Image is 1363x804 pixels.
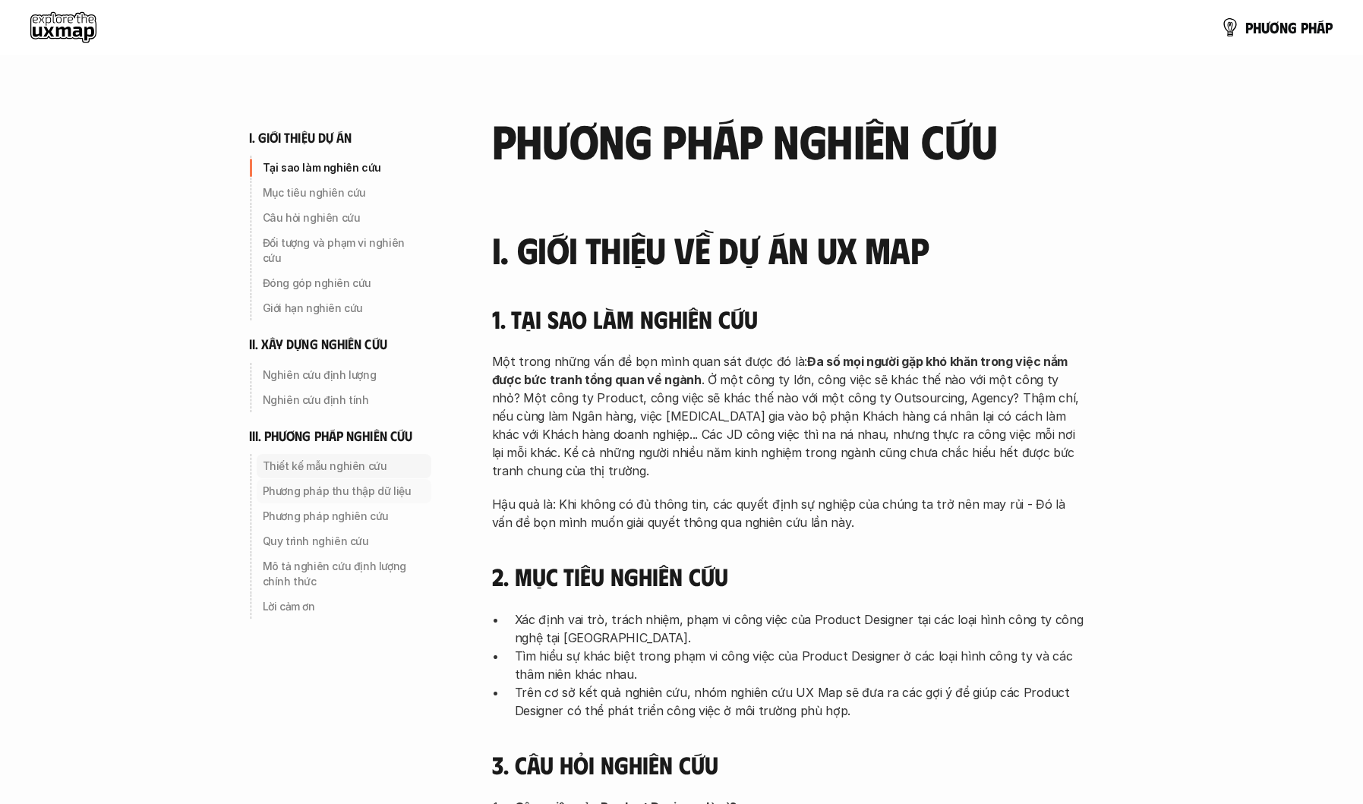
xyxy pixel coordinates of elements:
h3: I. Giới thiệu về dự án UX Map [492,230,1084,270]
a: Câu hỏi nghiên cứu [249,206,431,230]
a: phươngpháp [1221,12,1333,43]
span: n [1279,19,1288,36]
a: Giới hạn nghiên cứu [249,296,431,320]
a: Phương pháp nghiên cứu [249,504,431,528]
p: Mục tiêu nghiên cứu [263,185,425,200]
a: Mô tả nghiên cứu định lượng chính thức [249,554,431,594]
p: Giới hạn nghiên cứu [263,301,425,316]
span: h [1253,19,1261,36]
p: Câu hỏi nghiên cứu [263,210,425,225]
span: g [1288,19,1297,36]
a: Thiết kế mẫu nghiên cứu [249,454,431,478]
p: Xác định vai trò, trách nhiệm, phạm vi công việc của Product Designer tại các loại hình công ty c... [515,610,1084,647]
p: Thiết kế mẫu nghiên cứu [263,459,425,474]
span: h [1308,19,1317,36]
a: Tại sao làm nghiên cứu [249,156,431,180]
h4: 1. Tại sao làm nghiên cứu [492,304,1084,333]
p: Mô tả nghiên cứu định lượng chính thức [263,559,425,589]
span: p [1325,19,1333,36]
p: Phương pháp nghiên cứu [263,509,425,524]
span: ư [1261,19,1270,36]
a: Đóng góp nghiên cứu [249,271,431,295]
p: Quy trình nghiên cứu [263,534,425,549]
p: Nghiên cứu định tính [263,393,425,408]
p: Tại sao làm nghiên cứu [263,160,425,175]
a: Lời cảm ơn [249,594,431,619]
span: á [1317,19,1325,36]
p: Phương pháp thu thập dữ liệu [263,484,425,499]
p: Một trong những vấn đề bọn mình quan sát được đó là: . Ở một công ty lớn, công việc sẽ khác thế n... [492,352,1084,480]
span: p [1245,19,1253,36]
h6: iii. phương pháp nghiên cứu [249,427,413,445]
p: Đóng góp nghiên cứu [263,276,425,291]
span: p [1301,19,1308,36]
a: Đối tượng và phạm vi nghiên cứu [249,231,431,270]
h2: phương pháp nghiên cứu [492,114,1084,166]
a: Mục tiêu nghiên cứu [249,181,431,205]
p: Đối tượng và phạm vi nghiên cứu [263,235,425,266]
p: Tìm hiểu sự khác biệt trong phạm vi công việc của Product Designer ở các loại hình công ty và các... [515,647,1084,683]
a: Nghiên cứu định lượng [249,363,431,387]
h6: i. giới thiệu dự án [249,129,352,147]
p: Nghiên cứu định lượng [263,367,425,383]
a: Nghiên cứu định tính [249,388,431,412]
p: Hậu quả là: Khi không có đủ thông tin, các quyết định sự nghiệp của chúng ta trở nên may rủi - Đó... [492,495,1084,531]
a: Phương pháp thu thập dữ liệu [249,479,431,503]
h4: 2. Mục tiêu nghiên cứu [492,562,1084,591]
span: ơ [1270,19,1279,36]
p: Lời cảm ơn [263,599,425,614]
p: Trên cơ sở kết quả nghiên cứu, nhóm nghiên cứu UX Map sẽ đưa ra các gợi ý để giúp các Product Des... [515,683,1084,720]
h4: 3. Câu hỏi nghiên cứu [492,750,1084,779]
h6: ii. xây dựng nghiên cứu [249,336,387,353]
a: Quy trình nghiên cứu [249,529,431,553]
